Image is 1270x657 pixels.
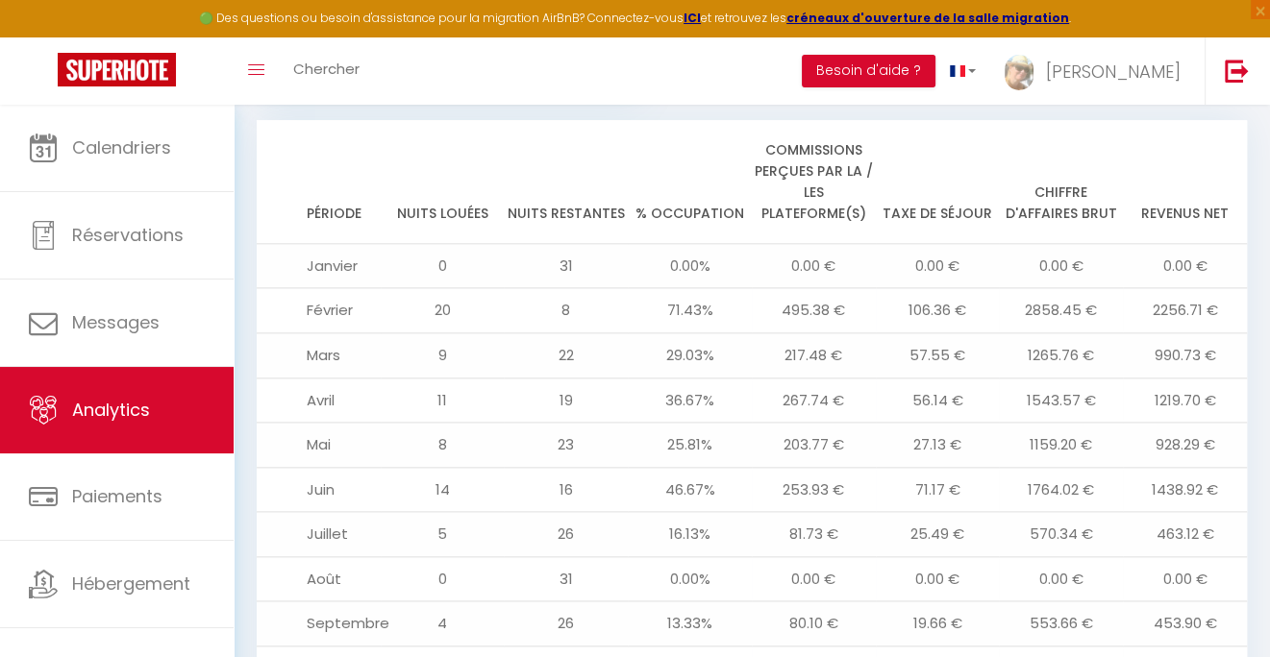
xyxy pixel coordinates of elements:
td: Janvier [257,243,381,288]
td: Juin [257,467,381,512]
td: 106.36 € [876,288,1000,333]
td: 1265.76 € [999,332,1123,377]
td: Mai [257,423,381,468]
td: 253.93 € [752,467,876,512]
td: Avril [257,377,381,423]
td: 19.66 € [876,601,1000,646]
td: 4 [381,601,505,646]
td: Août [257,556,381,601]
td: 495.38 € [752,288,876,333]
td: 26 [504,512,628,557]
th: % Occupation [628,120,752,244]
td: 31 [504,243,628,288]
td: 928.29 € [1123,423,1247,468]
a: ICI [684,10,701,26]
span: Réservations [72,223,184,247]
td: 56.14 € [876,377,1000,423]
td: 25.49 € [876,512,1000,557]
td: 1543.57 € [999,377,1123,423]
td: 11 [381,377,505,423]
td: Mars [257,332,381,377]
td: 1438.92 € [1123,467,1247,512]
span: Analytics [72,398,150,422]
td: 27.13 € [876,423,1000,468]
td: 990.73 € [1123,332,1247,377]
td: 2858.45 € [999,288,1123,333]
td: 0.00 € [1123,556,1247,601]
th: Taxe de séjour [876,120,1000,244]
td: 1159.20 € [999,423,1123,468]
td: 46.67% [628,467,752,512]
td: 1219.70 € [1123,377,1247,423]
td: 0.00 € [1123,243,1247,288]
th: Période [257,120,381,244]
td: 463.12 € [1123,512,1247,557]
td: 36.67% [628,377,752,423]
img: Super Booking [58,53,176,86]
td: 80.10 € [752,601,876,646]
button: Ouvrir le widget de chat LiveChat [15,8,73,65]
td: 31 [504,556,628,601]
th: Commissions perçues par la / les plateforme(s) [752,120,876,244]
td: 267.74 € [752,377,876,423]
td: Juillet [257,512,381,557]
td: 570.34 € [999,512,1123,557]
img: logout [1225,59,1249,83]
td: 0.00% [628,556,752,601]
a: Chercher [279,37,374,105]
td: 71.43% [628,288,752,333]
td: 0 [381,243,505,288]
a: créneaux d'ouverture de la salle migration [786,10,1069,26]
td: 0.00 € [876,556,1000,601]
td: 29.03% [628,332,752,377]
span: Hébergement [72,572,190,596]
td: 0.00 € [752,243,876,288]
td: Septembre [257,601,381,646]
td: 13.33% [628,601,752,646]
td: 8 [381,423,505,468]
td: 0 [381,556,505,601]
a: ... [PERSON_NAME] [990,37,1205,105]
td: 16 [504,467,628,512]
td: 23 [504,423,628,468]
span: Messages [72,310,160,334]
td: 0.00% [628,243,752,288]
td: 71.17 € [876,467,1000,512]
img: ... [1005,55,1033,90]
td: 0.00 € [752,556,876,601]
td: 20 [381,288,505,333]
th: Nuits louées [381,120,505,244]
td: 203.77 € [752,423,876,468]
button: Besoin d'aide ? [802,55,935,87]
td: 5 [381,512,505,557]
td: 0.00 € [999,243,1123,288]
span: Calendriers [72,135,171,159]
td: 9 [381,332,505,377]
span: Paiements [72,484,162,508]
th: Revenus net [1123,120,1247,244]
th: Chiffre d'affaires brut [999,120,1123,244]
td: 26 [504,601,628,646]
td: 19 [504,377,628,423]
td: 81.73 € [752,512,876,557]
td: 22 [504,332,628,377]
td: 0.00 € [999,556,1123,601]
span: Chercher [293,59,360,79]
td: 25.81% [628,423,752,468]
td: 8 [504,288,628,333]
td: 57.55 € [876,332,1000,377]
span: [PERSON_NAME] [1046,60,1181,84]
td: 1764.02 € [999,467,1123,512]
td: 16.13% [628,512,752,557]
td: 0.00 € [876,243,1000,288]
td: 217.48 € [752,332,876,377]
td: 2256.71 € [1123,288,1247,333]
th: Nuits restantes [504,120,628,244]
td: 453.90 € [1123,601,1247,646]
td: 14 [381,467,505,512]
td: 553.66 € [999,601,1123,646]
td: Février [257,288,381,333]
